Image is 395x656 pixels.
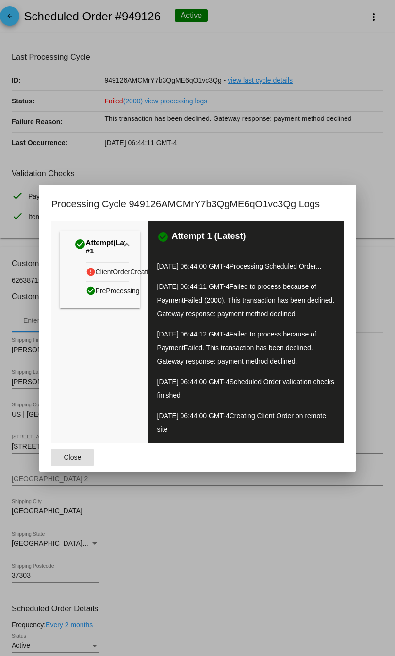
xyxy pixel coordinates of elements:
div: Attempt #1(Latest) [60,262,141,309]
mat-icon: check_circle [157,231,169,243]
span: Processing Scheduled Order... [230,262,322,270]
span: Close [64,454,82,461]
span: (Latest) [113,238,139,255]
h1: Processing Cycle 949126AMCMrY7b3QgME6qO1vc3Qg Logs [51,196,320,212]
mat-icon: check_circle [74,238,86,250]
span: PreProcessing [96,284,140,299]
p: [DATE] 06:44:00 GMT-4 [157,259,336,273]
div: Attempt #1 [74,236,140,257]
span: ClientOrderCreation [96,265,156,280]
h3: Attempt 1 (Latest) [172,231,246,243]
p: [DATE] 06:44:00 GMT-4 [157,409,336,436]
span: Failed to process because of PaymentFailed. This transaction has been declined. Gateway response:... [157,330,316,365]
button: Close dialog [51,449,94,466]
mat-expansion-panel-header: Attempt #1(Latest) [60,231,141,262]
span: Scheduled Order validation checks finished [157,378,334,399]
p: [DATE] 06:44:11 GMT-4 [157,280,336,320]
p: [DATE] 06:44:12 GMT-4 [157,327,336,368]
span: Creating Client Order on remote site [157,412,326,433]
p: [DATE] 06:44:00 GMT-4 [157,375,336,402]
mat-icon: check_circle [86,284,96,298]
mat-icon: error [86,265,96,279]
span: Failed to process because of PaymentFailed (2000). This transaction has been declined. Gateway re... [157,283,335,318]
